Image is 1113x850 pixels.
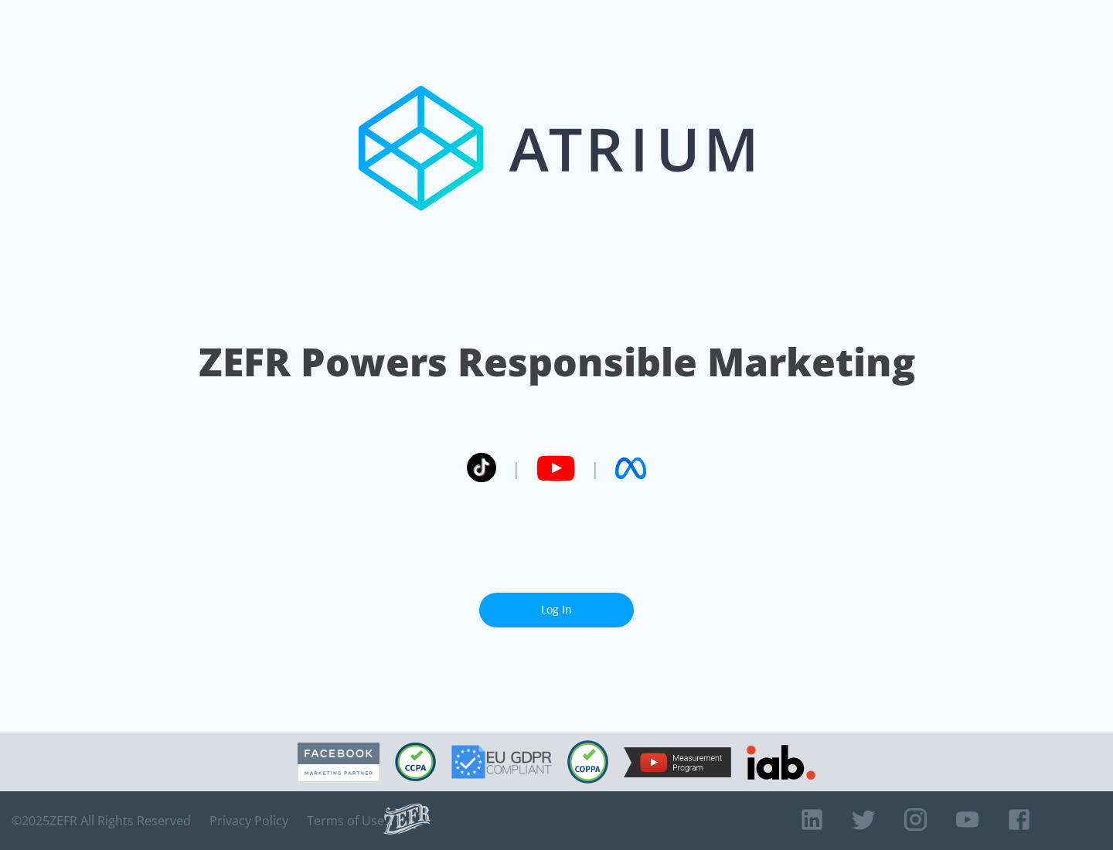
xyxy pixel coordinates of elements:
img: COPPA Compliant [567,740,608,784]
h1: ZEFR Powers Responsible Marketing [199,335,915,389]
a: Log In [479,593,634,627]
img: Facebook Marketing Partner [298,743,380,782]
img: IAB [747,745,815,780]
img: GDPR Compliant [451,745,552,779]
span: © 2025 ZEFR All Rights Reserved [12,813,191,828]
span: | [591,457,600,480]
span: | [512,457,521,480]
a: Terms of Use [307,813,384,828]
a: Privacy Policy [209,813,288,828]
img: YouTube Measurement Program [624,747,731,777]
img: CCPA Compliant [395,743,436,781]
